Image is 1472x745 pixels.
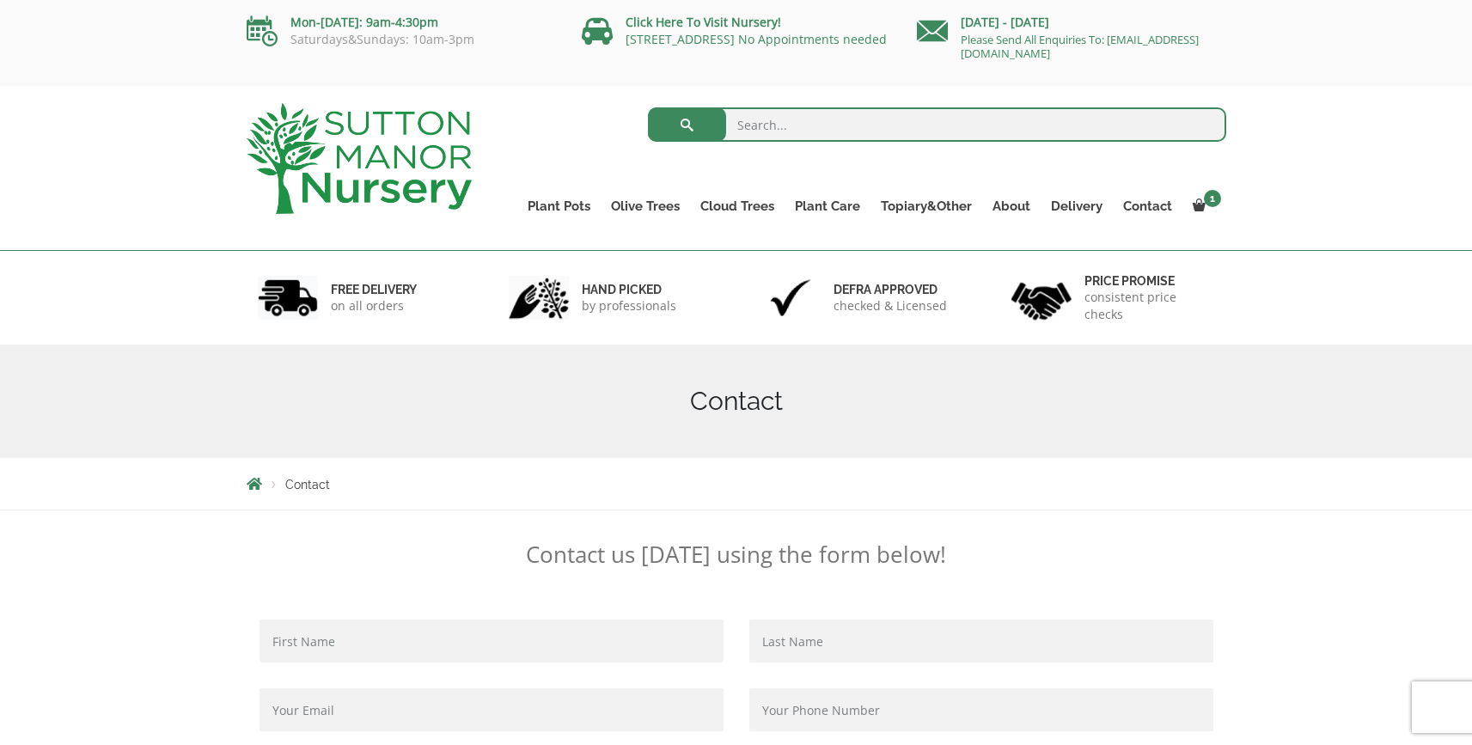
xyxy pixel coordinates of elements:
[247,540,1226,568] p: Contact us [DATE] using the form below!
[247,477,1226,491] nav: Breadcrumbs
[870,194,982,218] a: Topiary&Other
[331,282,417,297] h6: FREE DELIVERY
[517,194,601,218] a: Plant Pots
[626,31,887,47] a: [STREET_ADDRESS] No Appointments needed
[1182,194,1226,218] a: 1
[331,297,417,314] p: on all orders
[749,620,1213,663] input: Last Name
[601,194,690,218] a: Olive Trees
[690,194,785,218] a: Cloud Trees
[247,33,556,46] p: Saturdays&Sundays: 10am-3pm
[834,297,947,314] p: checked & Licensed
[1084,273,1215,289] h6: Price promise
[785,194,870,218] a: Plant Care
[1041,194,1113,218] a: Delivery
[1113,194,1182,218] a: Contact
[247,386,1226,417] h1: Contact
[648,107,1226,142] input: Search...
[834,282,947,297] h6: Defra approved
[1011,272,1072,324] img: 4.jpg
[247,12,556,33] p: Mon-[DATE]: 9am-4:30pm
[917,12,1226,33] p: [DATE] - [DATE]
[509,276,569,320] img: 2.jpg
[260,688,724,731] input: Your Email
[582,282,676,297] h6: hand picked
[285,478,330,492] span: Contact
[258,276,318,320] img: 1.jpg
[1084,289,1215,323] p: consistent price checks
[982,194,1041,218] a: About
[626,14,781,30] a: Click Here To Visit Nursery!
[760,276,821,320] img: 3.jpg
[247,103,472,214] img: logo
[582,297,676,314] p: by professionals
[260,620,724,663] input: First Name
[1204,190,1221,207] span: 1
[749,688,1213,731] input: Your Phone Number
[961,32,1199,61] a: Please Send All Enquiries To: [EMAIL_ADDRESS][DOMAIN_NAME]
